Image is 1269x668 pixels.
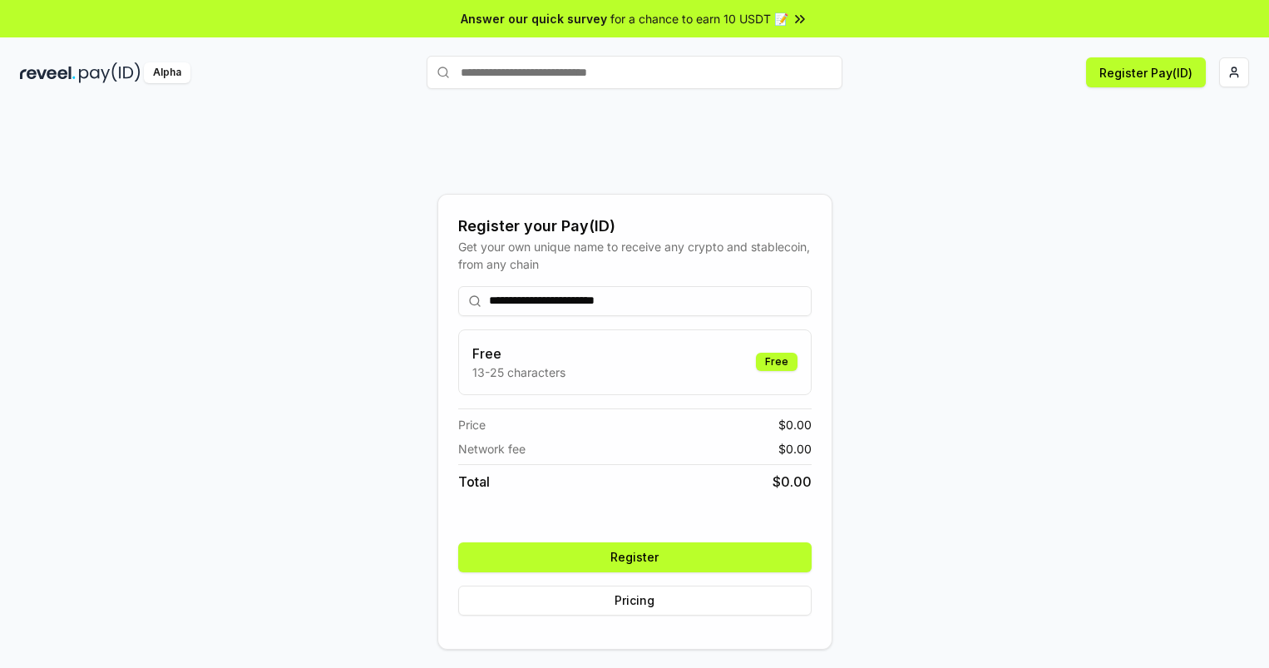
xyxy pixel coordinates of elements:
[778,416,812,433] span: $ 0.00
[458,472,490,492] span: Total
[773,472,812,492] span: $ 0.00
[472,344,565,364] h3: Free
[458,440,526,458] span: Network fee
[20,62,76,83] img: reveel_dark
[458,416,486,433] span: Price
[778,440,812,458] span: $ 0.00
[144,62,190,83] div: Alpha
[458,586,812,616] button: Pricing
[610,10,788,27] span: for a chance to earn 10 USDT 📝
[756,353,797,371] div: Free
[458,238,812,273] div: Get your own unique name to receive any crypto and stablecoin, from any chain
[461,10,607,27] span: Answer our quick survey
[472,364,565,381] p: 13-25 characters
[79,62,141,83] img: pay_id
[458,542,812,572] button: Register
[458,215,812,238] div: Register your Pay(ID)
[1086,57,1206,87] button: Register Pay(ID)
